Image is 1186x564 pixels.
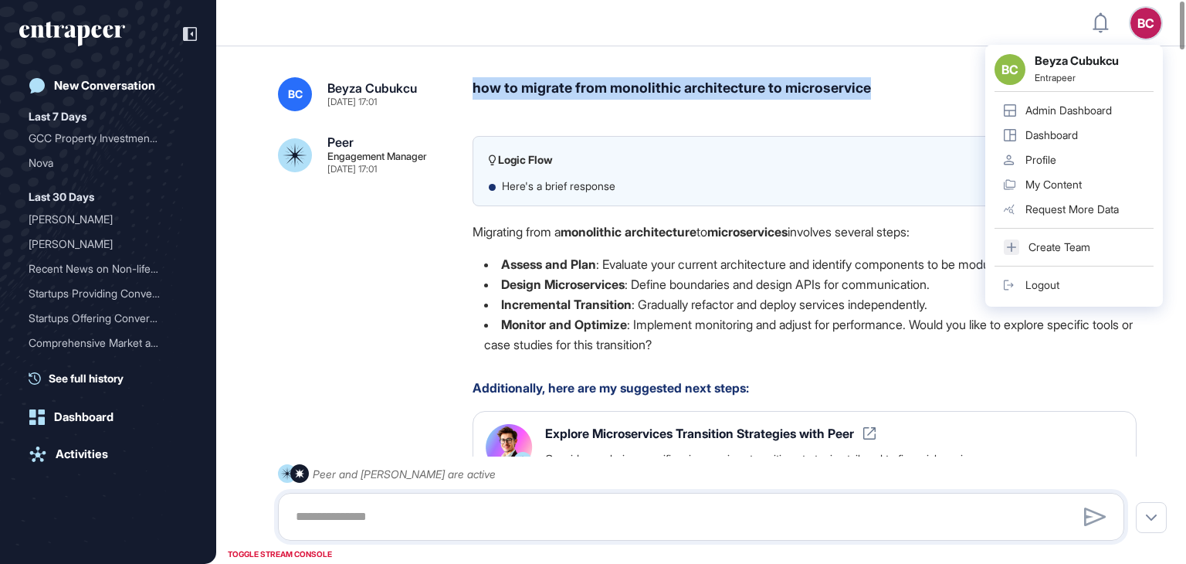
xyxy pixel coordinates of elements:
[29,126,188,151] div: GCC Property Investment Trends
[29,281,175,306] div: Startups Providing Conver...
[501,257,596,272] strong: Assess and Plan
[224,545,336,564] div: TOGGLE STREAM CONSOLE
[288,88,303,100] span: BC
[501,297,632,312] strong: Incremental Transition
[29,232,175,257] div: [PERSON_NAME]
[29,207,175,232] div: [PERSON_NAME]
[501,277,625,292] strong: Design Microservices
[19,22,125,46] div: entrapeer-logo
[501,317,627,332] strong: Monitor and Optimize
[473,314,1137,355] li: : Implement monitoring and adjust for performance. Would you like to explore specific tools or ca...
[19,402,197,433] a: Dashboard
[54,410,114,424] div: Dashboard
[19,70,197,101] a: New Conversation
[29,331,175,355] div: Comprehensive Market and ...
[29,257,188,281] div: Recent News on Non-life Reinsurance Market - Last Two Weeks
[29,355,175,380] div: [PERSON_NAME]
[29,126,175,151] div: GCC Property Investment T...
[327,165,377,174] div: [DATE] 17:01
[29,107,86,126] div: Last 7 Days
[486,424,533,471] img: peer-small-with-bg.png
[489,152,553,168] div: Logic Flow
[502,178,631,194] p: Here's a brief response
[473,222,1137,242] p: Migrating from a to involves several steps:
[327,97,377,107] div: [DATE] 17:01
[473,77,1137,111] div: how to migrate from monolithic architecture to microservice
[29,257,175,281] div: Recent News on Non-life R...
[29,188,94,206] div: Last 30 Days
[29,370,197,386] a: See full history
[707,224,788,240] strong: microservices
[473,379,1137,399] div: Additionally, here are my suggested next steps:
[54,79,155,93] div: New Conversation
[56,447,108,461] div: Activities
[545,424,982,444] div: Explore Microservices Transition Strategies with Peer
[19,439,197,470] a: Activities
[29,232,188,257] div: Curie
[29,306,175,331] div: Startups Offering Convers...
[473,294,1137,314] li: : Gradually refactor and deploy services independently.
[1130,8,1161,39] button: BC
[327,151,427,161] div: Engagement Manager
[473,254,1137,274] li: : Evaluate your current architecture and identify components to be modularized.
[313,464,496,484] div: Peer and [PERSON_NAME] are active
[29,151,188,175] div: Nova
[29,331,188,355] div: Comprehensive Market and Competitor Intelligence Report on Atlas Robotics for Trakya Yatırım
[473,274,1137,294] li: : Define boundaries and design APIs for communication.
[29,151,175,175] div: Nova
[29,207,188,232] div: Curie
[29,355,188,380] div: Reese
[29,306,188,331] div: Startups Offering Conversational AI and Chatbot-Based Enterprise Assistant Solutions
[561,224,696,240] strong: monolithic architecture
[29,281,188,306] div: Startups Providing Conversational AI and Chatbot-Based Enterprise Assistant Solutions
[327,82,417,94] div: Beyza Cubukcu
[545,451,982,467] div: Consider exploring specific microservices transition strategies tailored to financial services.
[49,370,124,386] span: See full history
[327,136,354,148] div: Peer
